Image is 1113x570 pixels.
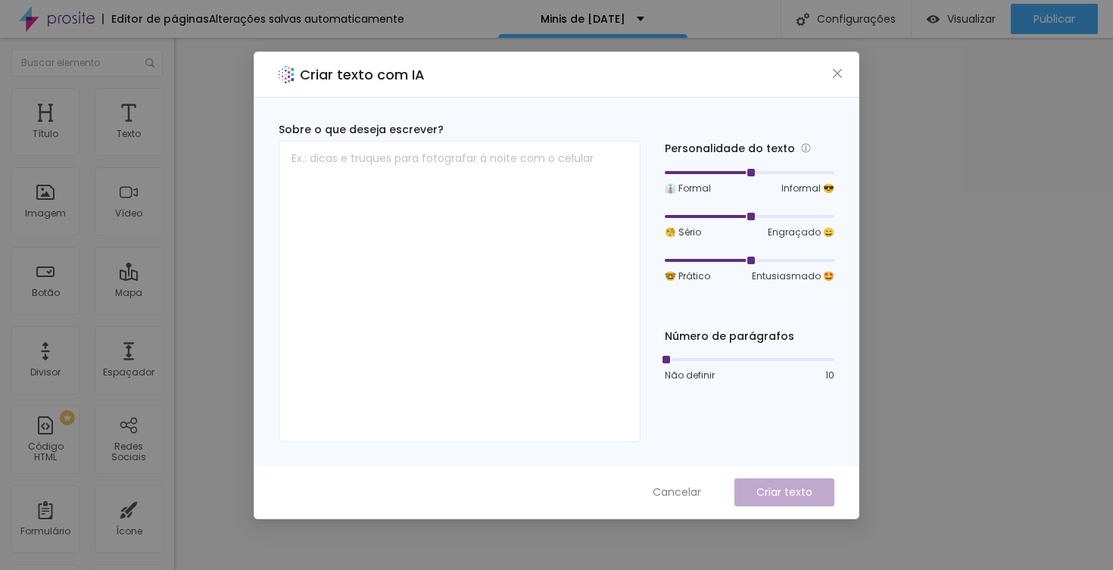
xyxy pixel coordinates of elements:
[830,65,846,81] button: Close
[541,14,625,24] p: Minis de [DATE]
[279,122,641,138] div: Sobre o que deseja escrever?
[98,441,158,463] div: Redes Sociais
[115,288,142,298] div: Mapa
[831,67,843,79] span: close
[115,208,142,219] div: Vídeo
[1011,4,1098,34] button: Publicar
[665,329,834,344] div: Número de parágrafos
[117,129,141,139] div: Texto
[927,13,940,26] img: view-1.svg
[781,182,834,195] span: Informal 😎
[102,14,209,24] div: Editor de páginas
[20,526,70,537] div: Formulário
[1033,13,1075,25] span: Publicar
[752,269,834,283] span: Entusiasmado 🤩
[912,4,1011,34] button: Visualizar
[32,288,60,298] div: Botão
[797,13,809,26] img: Icone
[30,367,61,378] div: Divisor
[665,226,701,239] span: 🧐 Sério
[947,13,996,25] span: Visualizar
[11,49,163,76] input: Buscar elemento
[209,14,404,24] div: Alterações salvas automaticamente
[116,526,142,537] div: Ícone
[103,367,154,378] div: Espaçador
[638,478,716,506] button: Cancelar
[665,140,834,157] div: Personalidade do texto
[825,369,834,382] span: 10
[174,38,1113,570] iframe: Editor
[734,478,834,506] button: Criar texto
[665,182,711,195] span: 👔 Formal
[665,269,710,283] span: 🤓 Prático
[653,484,701,500] span: Cancelar
[768,226,834,239] span: Engraçado 😄
[665,369,715,382] span: Não definir
[25,208,66,219] div: Imagem
[300,64,425,85] h2: Criar texto com IA
[33,129,58,139] div: Título
[145,58,154,67] img: Icone
[15,441,75,463] div: Código HTML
